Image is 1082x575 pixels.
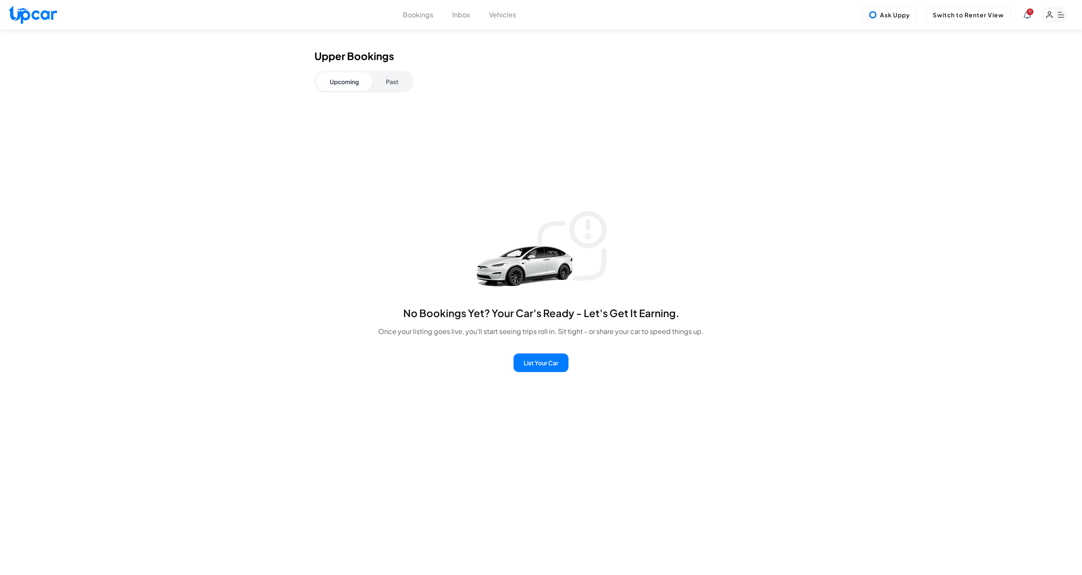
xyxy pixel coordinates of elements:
button: Bookings [403,10,433,20]
h1: No Bookings Yet? Your Car's Ready - Let's Get It Earning. [378,306,704,320]
h1: Upper Bookings [314,50,768,62]
button: Past [372,72,412,91]
span: You have new notifications [1027,8,1033,15]
img: Uppy [869,11,877,19]
button: Upcoming [316,72,372,91]
button: Ask Uppy [861,6,917,23]
img: booking [471,207,611,296]
img: Upcar Logo [8,5,57,24]
button: Switch to Renter View [926,6,1011,23]
div: View Notifications [1024,11,1031,19]
p: Once your listing goes live, you'll start seeing trips roll in. Sit tight - or share your car to ... [378,326,704,337]
button: Inbox [452,10,470,20]
button: List Your Car [514,353,568,372]
button: Vehicles [489,10,516,20]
